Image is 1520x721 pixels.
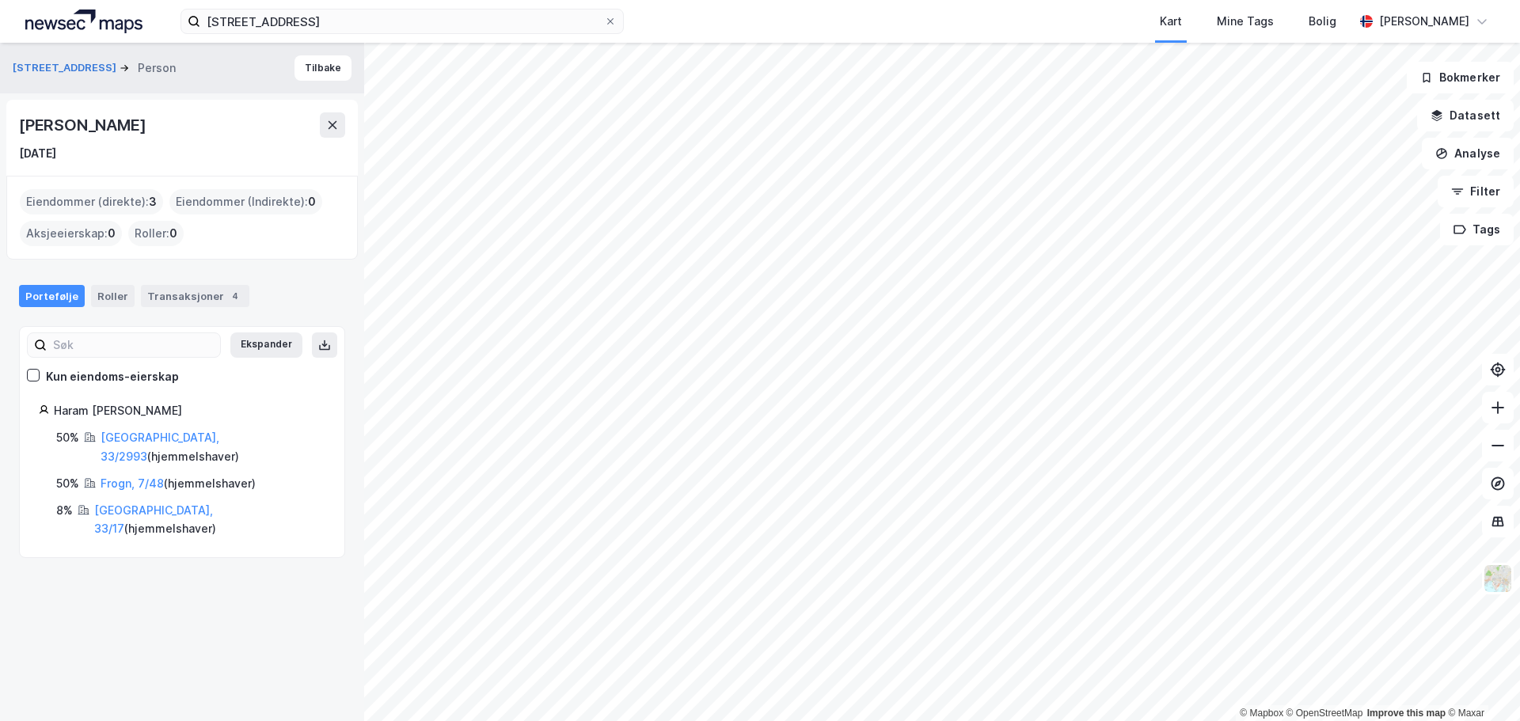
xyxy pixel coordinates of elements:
div: [DATE] [19,144,56,163]
a: [GEOGRAPHIC_DATA], 33/2993 [101,431,219,463]
div: ( hjemmelshaver ) [94,501,325,539]
img: Z [1483,564,1513,594]
div: Mine Tags [1217,12,1274,31]
div: Portefølje [19,285,85,307]
div: Eiendommer (Indirekte) : [169,189,322,214]
a: OpenStreetMap [1286,708,1363,719]
a: Frogn, 7/48 [101,476,164,490]
div: 50% [56,428,79,447]
button: Ekspander [230,332,302,358]
span: 3 [149,192,157,211]
button: Bokmerker [1407,62,1514,93]
div: Roller [91,285,135,307]
div: ( hjemmelshaver ) [101,474,256,493]
button: Tags [1440,214,1514,245]
div: Person [138,59,176,78]
div: [PERSON_NAME] [1379,12,1469,31]
button: Tilbake [294,55,351,81]
iframe: Chat Widget [1441,645,1520,721]
div: Haram [PERSON_NAME] [54,401,325,420]
div: 8% [56,501,73,520]
div: Transaksjoner [141,285,249,307]
input: Søk på adresse, matrikkel, gårdeiere, leietakere eller personer [200,9,604,33]
a: [GEOGRAPHIC_DATA], 33/17 [94,503,213,536]
img: logo.a4113a55bc3d86da70a041830d287a7e.svg [25,9,142,33]
div: 50% [56,474,79,493]
button: Analyse [1422,138,1514,169]
div: Bolig [1309,12,1336,31]
div: ( hjemmelshaver ) [101,428,325,466]
div: Kun eiendoms-eierskap [46,367,179,386]
button: Filter [1438,176,1514,207]
button: [STREET_ADDRESS] [13,60,120,76]
div: Aksjeeierskap : [20,221,122,246]
span: 0 [108,224,116,243]
a: Mapbox [1240,708,1283,719]
div: Roller : [128,221,184,246]
div: Eiendommer (direkte) : [20,189,163,214]
span: 0 [308,192,316,211]
div: 4 [227,288,243,304]
div: Kart [1160,12,1182,31]
a: Improve this map [1367,708,1446,719]
input: Søk [47,333,220,357]
span: 0 [169,224,177,243]
div: [PERSON_NAME] [19,112,149,138]
button: Datasett [1417,100,1514,131]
